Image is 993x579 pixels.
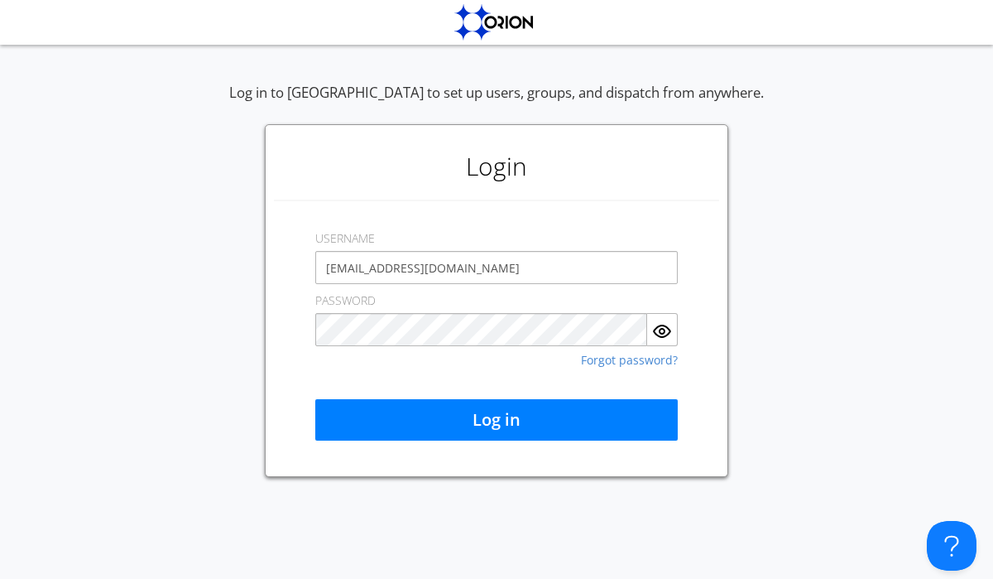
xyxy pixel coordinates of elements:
button: Log in [315,399,678,441]
a: Forgot password? [581,355,678,366]
img: eye.svg [652,321,672,341]
h1: Login [274,133,719,200]
input: Password [315,313,647,346]
iframe: Toggle Customer Support [927,521,976,571]
label: PASSWORD [315,292,376,309]
label: USERNAME [315,230,375,247]
div: Log in to [GEOGRAPHIC_DATA] to set up users, groups, and dispatch from anywhere. [229,83,764,124]
button: Show Password [647,313,678,346]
